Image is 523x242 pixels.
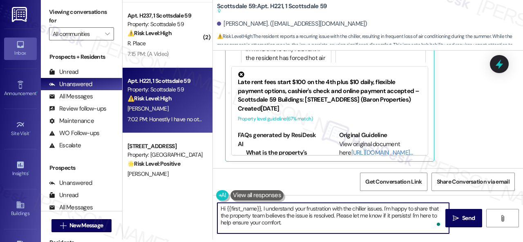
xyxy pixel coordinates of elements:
[365,178,422,186] span: Get Conversation Link
[499,215,505,222] i: 
[41,164,122,172] div: Prospects
[4,198,37,220] a: Buildings
[4,118,37,140] a: Site Visit •
[127,85,203,94] div: Property: Scottsdale 59
[53,27,101,40] input: All communities
[36,89,38,95] span: •
[238,115,422,123] div: Property level guideline ( 67 % match)
[127,105,168,112] span: [PERSON_NAME]
[41,53,122,61] div: Prospects + Residents
[51,219,112,232] button: New Message
[127,77,203,85] div: Apt. H221, 1 Scottsdale 59
[127,151,203,159] div: Property: [GEOGRAPHIC_DATA]
[69,221,103,230] span: New Message
[217,32,523,58] span: : The resident reports a recurring issue with the chiller, resulting in frequent loss of air cond...
[12,7,29,22] img: ResiDesk Logo
[49,117,94,125] div: Maintenance
[217,203,449,233] textarea: To enrich screen reader interactions, please activate Accessibility in Grammarly extension settings
[60,222,66,229] i: 
[127,142,203,151] div: [STREET_ADDRESS]
[127,170,168,178] span: [PERSON_NAME]
[360,173,427,191] button: Get Conversation Link
[462,214,475,222] span: Send
[49,68,78,76] div: Unread
[217,2,327,16] b: Scottsdale 59: Apt. H221, 1 Scottsdale 59
[49,191,78,200] div: Unread
[127,40,145,47] span: R. Place
[437,178,510,186] span: Share Conversation via email
[49,80,92,89] div: Unanswered
[4,158,37,180] a: Insights •
[127,11,203,20] div: Apt. H237, 1 Scottsdale 59
[246,149,321,175] li: What is the property's emergency/after-hours phone number?
[105,31,110,37] i: 
[127,29,172,37] strong: ⚠️ Risk Level: High
[49,179,92,187] div: Unanswered
[49,203,93,212] div: All Messages
[339,140,422,158] div: View original document here
[339,131,387,139] b: Original Guideline
[127,20,203,29] div: Property: Scottsdale 59
[445,209,482,227] button: Send
[453,215,459,222] i: 
[238,71,422,104] div: Late rent fees start $100 on the 4th plus $10 daily, flexible payment options, cashier's check an...
[49,141,81,150] div: Escalate
[49,92,93,101] div: All Messages
[217,33,252,40] strong: ⚠️ Risk Level: High
[238,104,422,113] div: Created [DATE]
[351,149,413,157] a: [URL][DOMAIN_NAME]…
[127,95,172,102] strong: ⚠️ Risk Level: High
[238,131,316,148] b: FAQs generated by ResiDesk AI
[29,129,31,135] span: •
[431,173,515,191] button: Share Conversation via email
[28,169,29,175] span: •
[49,129,99,138] div: WO Follow-ups
[49,6,114,27] label: Viewing conversations for
[127,160,180,167] strong: 🌟 Risk Level: Positive
[49,104,106,113] div: Review follow-ups
[217,20,367,28] div: [PERSON_NAME]. ([EMAIL_ADDRESS][DOMAIN_NAME])
[127,50,168,58] div: 7:15 PM: (A Video)
[4,38,37,60] a: Inbox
